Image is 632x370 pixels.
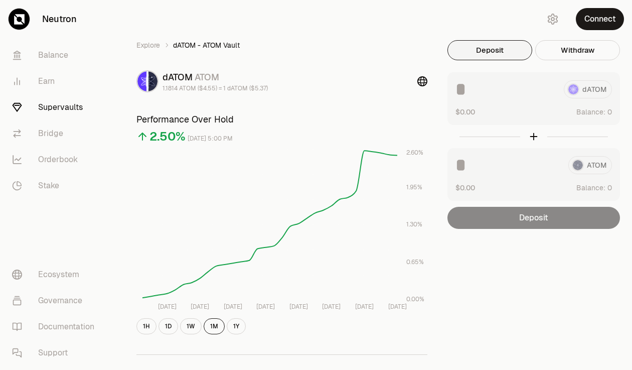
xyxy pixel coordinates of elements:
button: $0.00 [455,106,475,117]
nav: breadcrumb [136,40,427,50]
button: 1D [159,318,178,334]
tspan: [DATE] [224,303,242,311]
button: 1Y [227,318,246,334]
button: Withdraw [535,40,620,60]
a: Documentation [4,314,108,340]
tspan: 1.95% [406,183,422,191]
a: Orderbook [4,147,108,173]
tspan: 0.00% [406,295,424,303]
a: Explore [136,40,160,50]
a: Supervaults [4,94,108,120]
img: ATOM Logo [148,71,157,91]
img: dATOM Logo [137,71,146,91]
tspan: [DATE] [289,303,308,311]
button: Deposit [447,40,532,60]
a: Balance [4,42,108,68]
div: dATOM [163,70,268,84]
span: dATOM - ATOM Vault [173,40,240,50]
div: 1.1814 ATOM ($4.55) = 1 dATOM ($5.37) [163,84,268,92]
tspan: 1.30% [406,220,422,228]
a: Support [4,340,108,366]
tspan: [DATE] [388,303,407,311]
div: [DATE] 5:00 PM [188,133,233,145]
tspan: [DATE] [322,303,341,311]
tspan: [DATE] [191,303,209,311]
span: Balance: [576,183,605,193]
button: $0.00 [455,182,475,193]
tspan: 2.60% [406,149,423,157]
button: Connect [576,8,624,30]
a: Earn [4,68,108,94]
span: ATOM [195,71,219,83]
h3: Performance Over Hold [136,112,427,127]
tspan: [DATE] [158,303,177,311]
button: 1W [180,318,202,334]
span: Balance: [576,107,605,117]
a: Bridge [4,120,108,147]
button: 1H [136,318,156,334]
tspan: [DATE] [355,303,374,311]
a: Ecosystem [4,262,108,288]
div: 2.50% [149,129,186,145]
tspan: 0.65% [406,258,424,266]
tspan: [DATE] [256,303,275,311]
a: Stake [4,173,108,199]
a: Governance [4,288,108,314]
button: 1M [204,318,225,334]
